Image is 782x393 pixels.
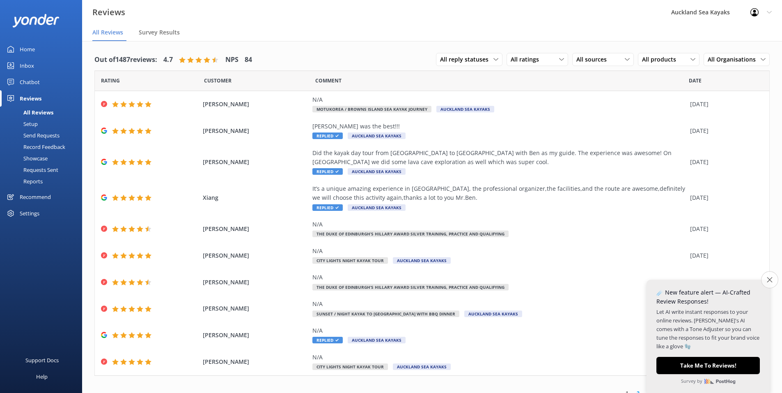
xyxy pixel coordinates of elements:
span: Motukorea / Browns Island Sea Kayak Journey [312,106,431,112]
span: City Lights Night Kayak Tour [312,257,388,264]
span: [PERSON_NAME] [203,331,309,340]
a: Record Feedback [5,141,82,153]
a: Reports [5,176,82,187]
span: Auckland Sea Kayaks [348,168,406,175]
h4: Out of 1487 reviews: [94,55,157,65]
span: All ratings [511,55,544,64]
span: [PERSON_NAME] [203,224,309,233]
a: Send Requests [5,130,82,141]
div: [DATE] [690,278,759,287]
h4: NPS [225,55,238,65]
a: Requests Sent [5,164,82,176]
div: N/A [312,247,686,256]
div: Reviews [20,90,41,107]
div: [DATE] [690,158,759,167]
span: The Duke of Edinburgh’s Hillary Award SILVER training, practice and qualifying [312,231,509,237]
div: Support Docs [25,352,59,368]
span: Auckland Sea Kayaks [393,363,451,370]
span: [PERSON_NAME] [203,158,309,167]
span: Xiang [203,193,309,202]
span: Auckland Sea Kayaks [348,337,406,343]
span: All products [642,55,681,64]
span: [PERSON_NAME] [203,251,309,260]
div: Recommend [20,189,51,205]
span: Replied [312,168,343,175]
div: All Reviews [5,107,53,118]
span: All Reviews [92,28,123,37]
div: [DATE] [690,251,759,260]
div: Inbox [20,57,34,74]
div: N/A [312,299,686,308]
span: Replied [312,204,343,211]
h4: 4.7 [163,55,173,65]
span: All reply statuses [440,55,493,64]
span: Date [204,77,232,85]
div: [PERSON_NAME] was the best!!! [312,122,686,131]
div: Requests Sent [5,164,58,176]
div: N/A [312,95,686,104]
span: Replied [312,337,343,343]
div: Record Feedback [5,141,65,153]
span: City Lights Night Kayak Tour [312,363,388,370]
span: [PERSON_NAME] [203,357,309,366]
div: Send Requests [5,130,60,141]
div: It’s a unique amazing experience in [GEOGRAPHIC_DATA], the professional organizer,the facilities,... [312,184,686,203]
div: [DATE] [690,224,759,233]
div: Did the kayak day tour from [GEOGRAPHIC_DATA] to [GEOGRAPHIC_DATA] with Ben as my guide. The expe... [312,149,686,167]
img: yonder-white-logo.png [12,14,60,27]
a: Setup [5,118,82,130]
span: Auckland Sea Kayaks [348,204,406,211]
span: [PERSON_NAME] [203,278,309,287]
span: Auckland Sea Kayaks [348,133,406,139]
span: [PERSON_NAME] [203,126,309,135]
div: [DATE] [690,193,759,202]
span: Auckland Sea Kayaks [393,257,451,264]
span: Date [101,77,120,85]
span: Auckland Sea Kayaks [464,311,522,317]
span: [PERSON_NAME] [203,304,309,313]
span: Question [315,77,342,85]
div: [DATE] [690,100,759,109]
div: Reports [5,176,43,187]
a: Showcase [5,153,82,164]
span: The Duke of Edinburgh’s Hillary Award SILVER training, practice and qualifying [312,284,509,290]
div: Home [20,41,35,57]
div: Chatbot [20,74,40,90]
span: All sources [576,55,612,64]
h4: 84 [245,55,252,65]
span: [PERSON_NAME] [203,100,309,109]
span: Sunset / Night Kayak to [GEOGRAPHIC_DATA] with BBQ Dinner [312,311,459,317]
div: Showcase [5,153,48,164]
div: N/A [312,326,686,335]
div: N/A [312,220,686,229]
div: Setup [5,118,38,130]
h3: Reviews [92,6,125,19]
span: Replied [312,133,343,139]
div: N/A [312,353,686,362]
div: Help [36,368,48,385]
div: Settings [20,205,39,222]
span: All Organisations [708,55,761,64]
span: Date [689,77,702,85]
span: Survey Results [139,28,180,37]
div: [DATE] [690,126,759,135]
span: Auckland Sea Kayaks [436,106,494,112]
div: N/A [312,273,686,282]
a: All Reviews [5,107,82,118]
